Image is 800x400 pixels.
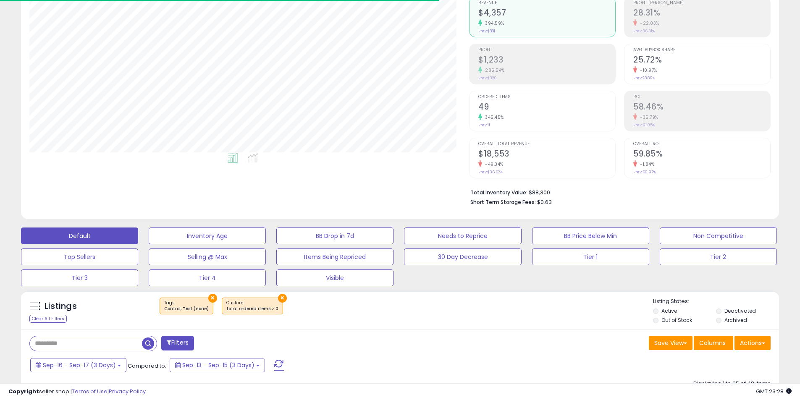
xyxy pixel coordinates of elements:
[164,300,209,312] span: Tags :
[699,339,726,347] span: Columns
[532,227,649,244] button: BB Price Below Min
[29,315,67,323] div: Clear All Filters
[8,388,146,396] div: seller snap | |
[170,358,265,372] button: Sep-13 - Sep-15 (3 Days)
[8,387,39,395] strong: Copyright
[470,189,527,196] b: Total Inventory Value:
[149,227,266,244] button: Inventory Age
[661,307,677,314] label: Active
[478,1,615,5] span: Revenue
[43,361,116,369] span: Sep-16 - Sep-17 (3 Days)
[45,301,77,312] h5: Listings
[693,380,771,388] div: Displaying 1 to 25 of 48 items
[276,248,393,265] button: Items Being Repriced
[128,362,166,370] span: Compared to:
[724,316,747,324] label: Archived
[633,170,656,175] small: Prev: 60.97%
[164,306,209,312] div: Control, Test (none)
[478,142,615,146] span: Overall Total Revenue
[478,149,615,160] h2: $18,553
[278,294,287,303] button: ×
[633,76,655,81] small: Prev: 28.89%
[470,187,764,197] li: $88,300
[478,123,490,128] small: Prev: 11
[478,170,503,175] small: Prev: $36,624
[633,95,770,99] span: ROI
[478,95,615,99] span: Ordered Items
[109,387,146,395] a: Privacy Policy
[478,102,615,113] h2: 49
[478,76,497,81] small: Prev: $320
[478,55,615,66] h2: $1,233
[404,227,521,244] button: Needs to Reprice
[637,161,654,167] small: -1.84%
[633,48,770,52] span: Avg. Buybox Share
[149,269,266,286] button: Tier 4
[637,67,657,73] small: -10.97%
[537,198,552,206] span: $0.63
[404,248,521,265] button: 30 Day Decrease
[756,387,792,395] span: 2025-09-17 23:28 GMT
[649,336,692,350] button: Save View
[637,114,658,120] small: -35.79%
[633,142,770,146] span: Overall ROI
[482,161,504,167] small: -49.34%
[734,336,771,350] button: Actions
[653,298,779,306] p: Listing States:
[633,149,770,160] h2: 59.85%
[661,316,692,324] label: Out of Stock
[637,20,659,26] small: -22.03%
[633,123,655,128] small: Prev: 91.05%
[21,269,138,286] button: Tier 3
[470,199,536,206] b: Short Term Storage Fees:
[724,307,756,314] label: Deactivated
[694,336,733,350] button: Columns
[532,248,649,265] button: Tier 1
[482,20,504,26] small: 394.59%
[276,269,393,286] button: Visible
[208,294,217,303] button: ×
[478,8,615,19] h2: $4,357
[226,300,278,312] span: Custom:
[633,8,770,19] h2: 28.31%
[482,67,505,73] small: 285.54%
[633,1,770,5] span: Profit [PERSON_NAME]
[182,361,254,369] span: Sep-13 - Sep-15 (3 Days)
[21,248,138,265] button: Top Sellers
[21,227,138,244] button: Default
[276,227,393,244] button: BB Drop in 7d
[660,227,777,244] button: Non Competitive
[660,248,777,265] button: Tier 2
[161,336,194,350] button: Filters
[149,248,266,265] button: Selling @ Max
[30,358,126,372] button: Sep-16 - Sep-17 (3 Days)
[482,114,504,120] small: 345.45%
[72,387,108,395] a: Terms of Use
[478,29,495,34] small: Prev: $881
[633,29,655,34] small: Prev: 36.31%
[478,48,615,52] span: Profit
[633,102,770,113] h2: 58.46%
[226,306,278,312] div: total ordered items > 0
[633,55,770,66] h2: 25.72%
